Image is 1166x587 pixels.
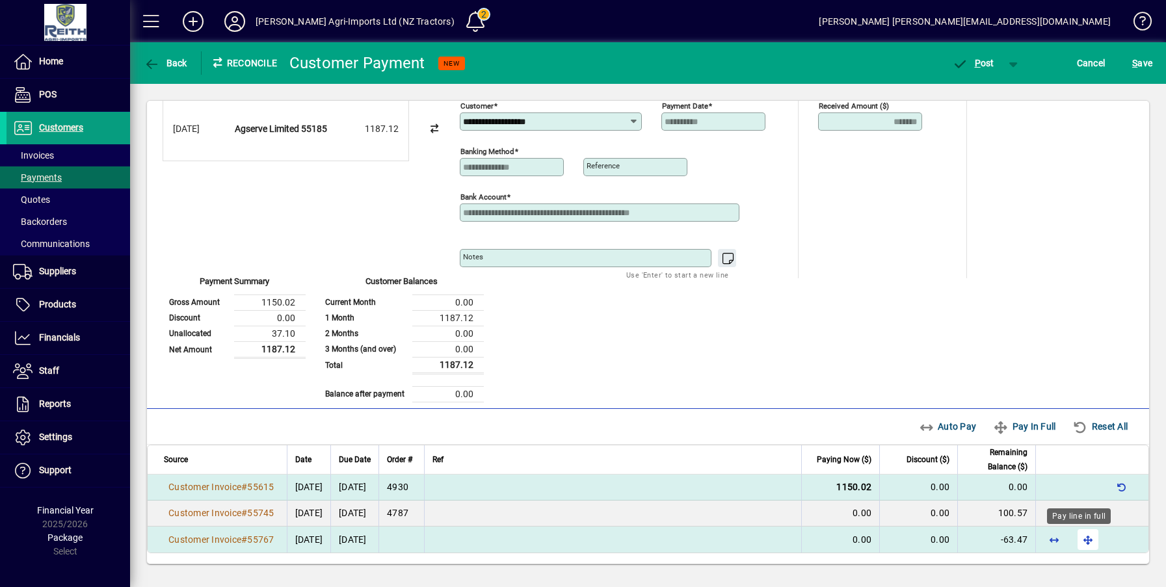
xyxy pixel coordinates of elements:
div: 1187.12 [334,122,399,136]
span: [DATE] [295,534,323,545]
td: [DATE] [330,501,378,527]
app-page-header-button: Back [130,51,202,75]
td: 37.10 [234,326,306,341]
td: Balance after payment [319,386,412,402]
span: Reset All [1072,416,1128,437]
a: Customer Invoice#55615 [164,480,279,494]
span: Products [39,299,76,309]
a: Customer Invoice#55745 [164,506,279,520]
span: Ref [432,452,444,467]
div: Pay line in full [1047,508,1111,524]
span: # [241,534,247,545]
span: 0.00 [931,482,949,492]
td: [DATE] [330,475,378,501]
mat-label: Banking method [460,147,514,156]
td: 1187.12 [412,357,484,373]
span: ost [952,58,994,68]
span: 0.00 [853,534,871,545]
span: Discount ($) [907,452,949,467]
td: 0.00 [234,310,306,326]
span: Paying Now ($) [817,452,871,467]
a: Settings [7,421,130,454]
td: 4787 [378,501,424,527]
button: Back [140,51,191,75]
div: Customer Payment [289,53,425,73]
span: Payments [13,172,62,183]
td: [DATE] [330,527,378,553]
td: 1187.12 [234,341,306,358]
span: Date [295,452,311,467]
div: [DATE] [173,122,225,136]
button: Pay In Full [988,415,1061,438]
td: 2 Months [319,326,412,341]
a: Communications [7,233,130,255]
mat-label: Payment Date [662,101,708,111]
a: Products [7,289,130,321]
span: Pay In Full [993,416,1055,437]
app-page-summary-card: Customer Balances [319,278,484,402]
span: NEW [444,59,460,68]
div: [PERSON_NAME] [PERSON_NAME][EMAIL_ADDRESS][DOMAIN_NAME] [819,11,1111,32]
span: [DATE] [295,482,323,492]
span: Staff [39,365,59,376]
span: Invoices [13,150,54,161]
div: Customer Balances [319,275,484,294]
mat-label: Reference [587,161,620,170]
span: POS [39,89,57,99]
span: Package [47,532,83,543]
button: Save [1129,51,1156,75]
a: Home [7,46,130,78]
a: Staff [7,355,130,387]
mat-label: Customer [460,101,494,111]
span: 55615 [247,482,274,492]
span: # [241,508,247,518]
td: Unallocated [163,326,234,341]
div: Payment Summary [163,275,306,294]
span: 55745 [247,508,274,518]
div: Reconcile [202,53,280,73]
mat-label: Bank Account [460,192,507,202]
td: Net Amount [163,341,234,358]
span: Customers [39,122,83,133]
a: Backorders [7,211,130,233]
span: Auto Pay [919,416,977,437]
span: Settings [39,432,72,442]
span: Remaining Balance ($) [966,445,1027,474]
div: [PERSON_NAME] Agri-Imports Ltd (NZ Tractors) [256,11,455,32]
span: P [975,58,981,68]
span: 55767 [247,534,274,545]
span: Customer Invoice [168,482,241,492]
span: -63.47 [1001,534,1028,545]
span: Support [39,465,72,475]
span: 0.00 [853,508,871,518]
td: 0.00 [412,386,484,402]
a: Customer Invoice#55767 [164,532,279,547]
span: Back [144,58,187,68]
span: # [241,482,247,492]
button: Cancel [1074,51,1109,75]
button: Auto Pay [914,415,982,438]
span: 100.57 [998,508,1028,518]
button: Post [946,51,1001,75]
td: 4930 [378,475,424,501]
span: Customer Invoice [168,534,241,545]
span: Source [164,452,188,467]
span: S [1132,58,1137,68]
span: Backorders [13,216,67,227]
a: Knowledge Base [1124,3,1150,45]
span: 1150.02 [836,482,871,492]
span: ave [1132,53,1152,73]
span: Financials [39,332,80,343]
a: Support [7,454,130,487]
strong: Agserve Limited 55185 [235,124,327,134]
mat-label: Notes [463,252,483,261]
td: 1187.12 [412,310,484,326]
app-page-summary-card: Payment Summary [163,278,306,359]
a: Suppliers [7,255,130,288]
td: 1 Month [319,310,412,326]
span: Financial Year [37,505,94,515]
span: Communications [13,239,90,249]
td: 0.00 [412,294,484,310]
span: 0.00 [931,534,949,545]
mat-hint: Use 'Enter' to start a new line [626,267,728,282]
